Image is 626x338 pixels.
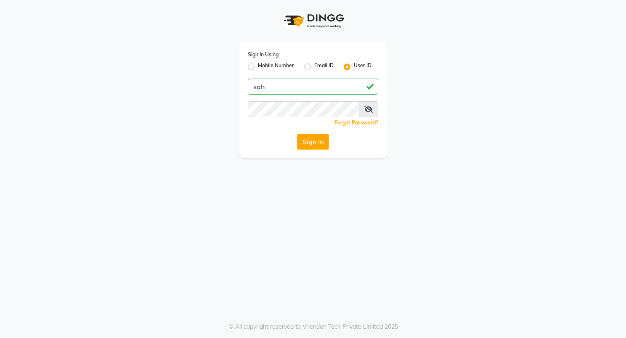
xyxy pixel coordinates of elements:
[248,101,359,117] input: Username
[354,62,371,72] label: User ID
[314,62,334,72] label: Email ID
[297,134,329,150] button: Sign In
[334,119,378,126] a: Forgot Password?
[248,51,280,58] label: Sign In Using:
[279,8,347,33] img: logo1.svg
[258,62,294,72] label: Mobile Number
[248,79,378,95] input: Username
